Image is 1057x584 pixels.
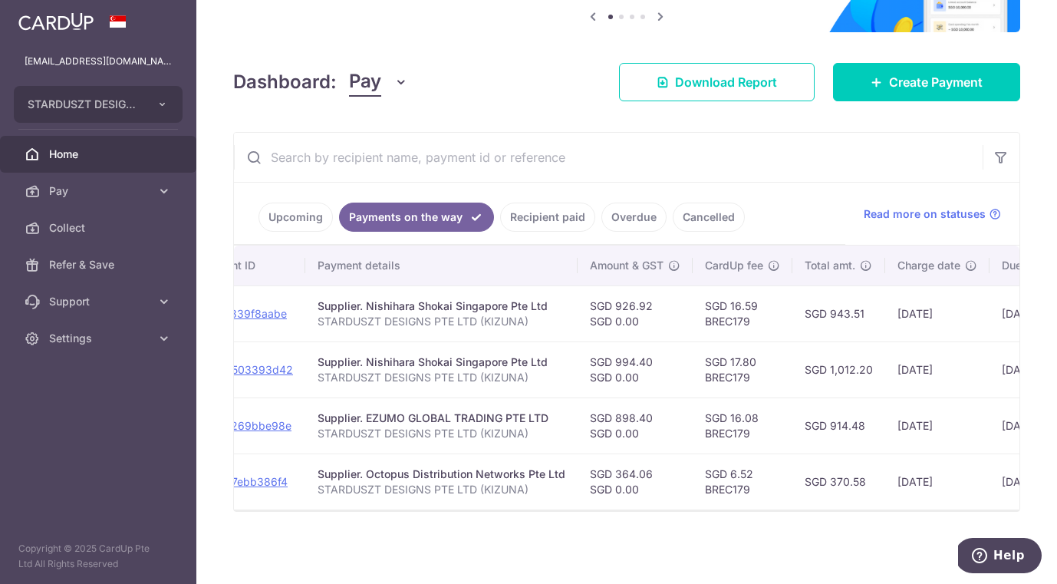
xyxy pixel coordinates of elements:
[49,257,150,272] span: Refer & Save
[1002,258,1048,273] span: Due date
[197,307,287,320] a: txn_9e339f8aabe
[349,68,408,97] button: Pay
[578,285,693,341] td: SGD 926.92 SGD 0.00
[885,285,989,341] td: [DATE]
[885,398,989,454] td: [DATE]
[349,68,381,97] span: Pay
[185,246,305,285] th: Payment ID
[318,426,565,441] p: STARDUSZT DESIGNS PTE LTD (KIZUNA)
[864,206,1001,222] a: Read more on statuses
[675,73,777,91] span: Download Report
[197,419,291,432] a: txn_83269bbe98e
[49,183,150,199] span: Pay
[49,147,150,162] span: Home
[673,203,745,232] a: Cancelled
[14,86,183,123] button: STARDUSZT DESIGNS PRIVATE LIMITED
[693,398,792,454] td: SGD 16.08 BREC179
[833,63,1020,101] a: Create Payment
[49,294,150,309] span: Support
[318,411,565,426] div: Supplier. EZUMO GLOBAL TRADING PTE LTD
[25,54,172,69] p: [EMAIL_ADDRESS][DOMAIN_NAME]
[318,314,565,329] p: STARDUSZT DESIGNS PTE LTD (KIZUNA)
[578,398,693,454] td: SGD 898.40 SGD 0.00
[885,341,989,398] td: [DATE]
[889,73,983,91] span: Create Payment
[197,475,288,488] a: txn_247ebb386f4
[578,341,693,398] td: SGD 994.40 SGD 0.00
[197,363,293,376] a: txn_d6503393d42
[318,467,565,482] div: Supplier. Octopus Distribution Networks Pte Ltd
[28,97,141,112] span: STARDUSZT DESIGNS PRIVATE LIMITED
[49,331,150,346] span: Settings
[693,454,792,510] td: SGD 6.52 BREC179
[339,203,494,232] a: Payments on the way
[318,370,565,385] p: STARDUSZT DESIGNS PTE LTD (KIZUNA)
[705,258,763,273] span: CardUp fee
[792,341,885,398] td: SGD 1,012.20
[318,355,565,370] div: Supplier. Nishihara Shokai Singapore Pte Ltd
[590,258,664,273] span: Amount & GST
[318,482,565,497] p: STARDUSZT DESIGNS PTE LTD (KIZUNA)
[693,341,792,398] td: SGD 17.80 BREC179
[601,203,667,232] a: Overdue
[792,454,885,510] td: SGD 370.58
[305,246,578,285] th: Payment details
[18,12,94,31] img: CardUp
[805,258,855,273] span: Total amt.
[958,538,1042,576] iframe: Opens a widget where you can find more information
[792,398,885,454] td: SGD 914.48
[864,206,986,222] span: Read more on statuses
[885,454,989,510] td: [DATE]
[693,285,792,341] td: SGD 16.59 BREC179
[258,203,333,232] a: Upcoming
[49,220,150,236] span: Collect
[318,299,565,314] div: Supplier. Nishihara Shokai Singapore Pte Ltd
[578,454,693,510] td: SGD 364.06 SGD 0.00
[234,133,983,182] input: Search by recipient name, payment id or reference
[500,203,595,232] a: Recipient paid
[792,285,885,341] td: SGD 943.51
[233,68,337,96] h4: Dashboard:
[619,63,815,101] a: Download Report
[897,258,960,273] span: Charge date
